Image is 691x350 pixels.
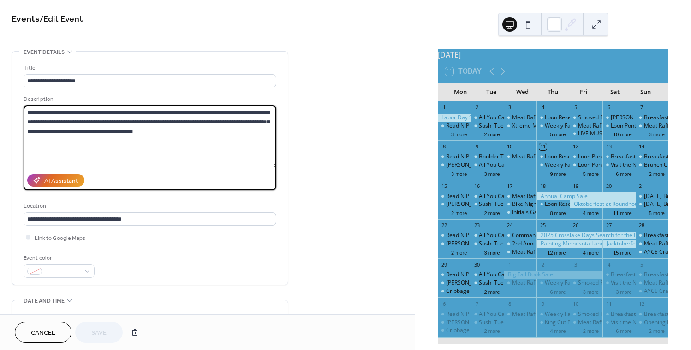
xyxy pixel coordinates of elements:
[438,192,471,200] div: Read N Play Every Monday
[512,122,604,130] div: Xtreme Music Bingo- Awesome 80's
[545,161,640,169] div: Weekly Family Story Time: Thursdays
[479,200,520,208] div: Sushi Tuesdays!
[545,279,640,287] div: Weekly Family Story Time: Thursdays
[645,130,668,138] button: 3 more
[504,192,536,200] div: Meat Raffle at Lucky's Tavern
[446,200,551,208] div: [PERSON_NAME] Mondays at Sunshine's!
[446,279,551,287] div: [PERSON_NAME] Mondays at Sunshine's!
[609,248,635,256] button: 15 more
[546,287,569,295] button: 6 more
[570,114,602,122] div: Smoked Rib Fridays!
[480,327,503,334] button: 2 more
[446,153,512,161] div: Read N Play Every [DATE]
[504,310,536,318] div: Meat Raffle at Lucky's Tavern
[579,248,602,256] button: 4 more
[512,310,605,318] div: Meat Raffle at [GEOGRAPHIC_DATA]
[155,312,180,321] div: End date
[24,253,93,263] div: Event color
[536,153,569,161] div: Loon Research Tour - National Loon Center
[572,104,579,111] div: 5
[602,153,635,161] div: Breakfast at Sunshine’s!
[644,122,673,130] div: Meat Raffle
[570,310,602,318] div: Smoked Rib Fridays!
[480,130,503,138] button: 2 more
[609,209,635,216] button: 11 more
[645,209,668,216] button: 5 more
[438,279,471,287] div: Margarita Mondays at Sunshine's!
[543,248,569,256] button: 12 more
[506,182,513,189] div: 17
[638,182,645,189] div: 21
[546,209,569,216] button: 8 more
[446,232,512,239] div: Read N Play Every [DATE]
[438,49,668,60] div: [DATE]
[602,122,635,130] div: Loon Pontoon Tours - National Loon Center
[441,261,447,268] div: 29
[638,104,645,111] div: 7
[539,143,546,150] div: 11
[636,232,668,239] div: Breakfast at Sunshine’s!
[638,143,645,150] div: 14
[471,192,503,200] div: All You Can Eat Tacos
[447,130,471,138] button: 3 more
[446,287,587,295] div: Cribbage Doubles League at [PERSON_NAME] Brewery
[507,83,538,101] div: Wed
[545,122,640,130] div: Weekly Family Story Time: Thursdays
[539,300,546,307] div: 9
[579,287,602,295] button: 3 more
[537,83,568,101] div: Thu
[441,222,447,229] div: 22
[605,104,612,111] div: 6
[536,240,602,248] div: Painting Minnesota Landscapes with Paul Oman, a 2-day Watercolor Workshop
[446,122,512,130] div: Read N Play Every [DATE]
[572,300,579,307] div: 10
[645,327,668,334] button: 2 more
[546,130,569,138] button: 5 more
[35,233,85,243] span: Link to Google Maps
[446,192,512,200] div: Read N Play Every [DATE]
[473,104,480,111] div: 2
[636,279,668,287] div: Meat Raffle
[31,328,55,338] span: Cancel
[568,83,599,101] div: Fri
[479,240,520,248] div: Sushi Tuesdays!
[471,114,503,122] div: All You Can Eat Tacos
[438,161,471,169] div: Margarita Mondays at Sunshine's!
[446,240,551,248] div: [PERSON_NAME] Mondays at Sunshine's!
[438,327,471,334] div: Cribbage Doubles League at Jack Pine Brewery
[611,310,672,318] div: Breakfast at Sunshine’s!
[438,310,471,318] div: Read N Play Every Monday
[638,222,645,229] div: 28
[570,122,602,130] div: Meat Raffle at Barajas
[602,319,635,327] div: Visit the Northern Minnesota Railroad Trackers Train Club
[570,161,602,169] div: Loon Pontoon Tours - National Loon Center
[479,319,520,327] div: Sushi Tuesdays!
[546,169,569,177] button: 9 more
[27,174,84,187] button: AI Assistant
[536,161,569,169] div: Weekly Family Story Time: Thursdays
[473,143,480,150] div: 9
[536,279,569,287] div: Weekly Family Story Time: Thursdays
[636,248,668,256] div: AYCE Crab Legs at Freddy's
[471,200,503,208] div: Sushi Tuesdays!
[578,153,690,161] div: Loon Pontoon Tours - [GEOGRAPHIC_DATA]
[24,94,274,104] div: Description
[446,310,512,318] div: Read N Play Every [DATE]
[24,312,52,321] div: Start date
[438,200,471,208] div: Margarita Mondays at Sunshine's!
[512,232,590,239] div: Commanders Breakfast Buffet
[447,209,471,216] button: 2 more
[636,192,668,200] div: Sunday Breakfast!
[471,240,503,248] div: Sushi Tuesdays!
[471,161,503,169] div: All You Can Eat Tacos
[512,279,605,287] div: Meat Raffle at [GEOGRAPHIC_DATA]
[545,310,640,318] div: Weekly Family Story Time: Thursdays
[605,261,612,268] div: 4
[479,271,534,279] div: All You Can Eat Tacos
[512,209,606,216] div: Initials Game [Roundhouse Brewery]
[447,248,471,256] button: 2 more
[570,153,602,161] div: Loon Pontoon Tours - National Loon Center
[512,248,605,256] div: Meat Raffle at [GEOGRAPHIC_DATA]
[471,153,503,161] div: Boulder Tap House Give Back – Brainerd Lakes Safe Ride
[536,200,569,208] div: Loon Research Tour - National Loon Center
